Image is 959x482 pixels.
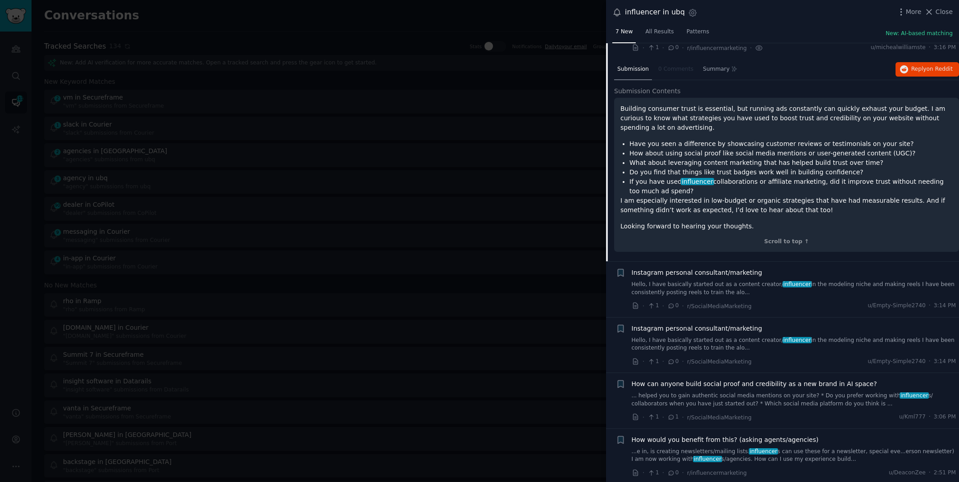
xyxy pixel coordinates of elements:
span: u/Empty-Simple2740 [868,302,926,310]
span: · [929,469,931,477]
span: 0 [667,469,679,477]
span: · [929,413,931,421]
p: I am especially interested in low-budget or organic strategies that have had measurable results. ... [620,196,953,215]
button: Replyon Reddit [896,62,959,77]
div: Scroll to top ↑ [620,238,953,246]
li: Have you seen a difference by showcasing customer reviews or testimonials on your site? [629,139,953,149]
span: · [662,43,664,53]
span: 1 [647,302,659,310]
span: 0 [667,358,679,366]
span: · [682,43,684,53]
button: More [896,7,922,17]
span: · [642,301,644,311]
span: influencer [783,337,812,343]
a: ... helped you to gain authentic social media mentions on your site? * Do you prefer working with... [632,392,956,408]
span: Reply [911,65,953,73]
span: 0 [667,44,679,52]
p: Looking forward to hearing your thoughts. [620,222,953,231]
span: · [642,413,644,422]
span: · [662,413,664,422]
span: r/SocialMediaMarketing [687,303,751,309]
span: 1 [667,413,679,421]
p: Building consumer trust is essential, but running ads constantly can quickly exhaust your budget.... [620,104,953,132]
span: · [662,357,664,366]
li: What about leveraging content marketing that has helped build trust over time? [629,158,953,168]
span: 1 [647,358,659,366]
a: Patterns [683,25,712,43]
a: ...e in, is creating newsletters/mailing lists.influencers can use these for a newsletter, specia... [632,448,956,464]
div: influencer in ubq [625,7,685,18]
a: How can anyone build social proof and credibility as a new brand in AI space? [632,379,877,389]
a: Hello, I have basically started out as a content creator/influencerin the modeling niche and maki... [632,336,956,352]
span: 3:16 PM [934,44,956,52]
span: · [682,413,684,422]
span: u/Empty-Simple2740 [868,358,926,366]
span: 3:14 PM [934,358,956,366]
a: 7 New [612,25,636,43]
span: Close [936,7,953,17]
span: influencer [900,392,929,399]
a: How would you benefit from this? (asking agents/agencies) [632,435,819,445]
span: u/DeaconZee [889,469,926,477]
span: · [662,468,664,477]
span: r/SocialMediaMarketing [687,414,751,421]
span: r/SocialMediaMarketing [687,359,751,365]
span: · [642,468,644,477]
a: All Results [642,25,677,43]
span: u/Kml777 [899,413,926,421]
span: 1 [647,44,659,52]
span: r/influencermarketing [687,45,747,51]
span: 1 [647,469,659,477]
span: · [750,43,752,53]
a: Instagram personal consultant/marketing [632,268,762,277]
button: New: AI-based matching [886,30,953,38]
a: Instagram personal consultant/marketing [632,324,762,333]
span: 0 [667,302,679,310]
span: All Results [645,28,674,36]
span: Submission Contents [614,86,681,96]
span: r/influencermarketing [687,470,747,476]
span: · [682,357,684,366]
span: · [929,44,931,52]
span: 1 [647,413,659,421]
span: · [642,357,644,366]
span: More [906,7,922,17]
span: influencer [693,456,722,462]
span: influencer [783,281,812,287]
span: 7 New [615,28,633,36]
span: 3:06 PM [934,413,956,421]
span: 2:51 PM [934,469,956,477]
span: Submission [617,65,649,73]
span: influencer [681,178,714,185]
span: 3:14 PM [934,302,956,310]
span: · [642,43,644,53]
span: · [929,302,931,310]
span: · [662,301,664,311]
span: influencer [749,448,778,455]
span: Summary [703,65,729,73]
li: If you have used collaborations or affiliate marketing, did it improve trust without needing too ... [629,177,953,196]
a: Hello, I have basically started out as a content creator/influencerin the modeling niche and maki... [632,281,956,296]
span: · [682,468,684,477]
li: Do you find that things like trust badges work well in building confidence? [629,168,953,177]
span: u/michealwilliamste [871,44,926,52]
span: Patterns [687,28,709,36]
li: How about using social proof like social media mentions or user-generated content (UGC)? [629,149,953,158]
button: Close [924,7,953,17]
span: · [682,301,684,311]
span: on Reddit [927,66,953,72]
span: · [929,358,931,366]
